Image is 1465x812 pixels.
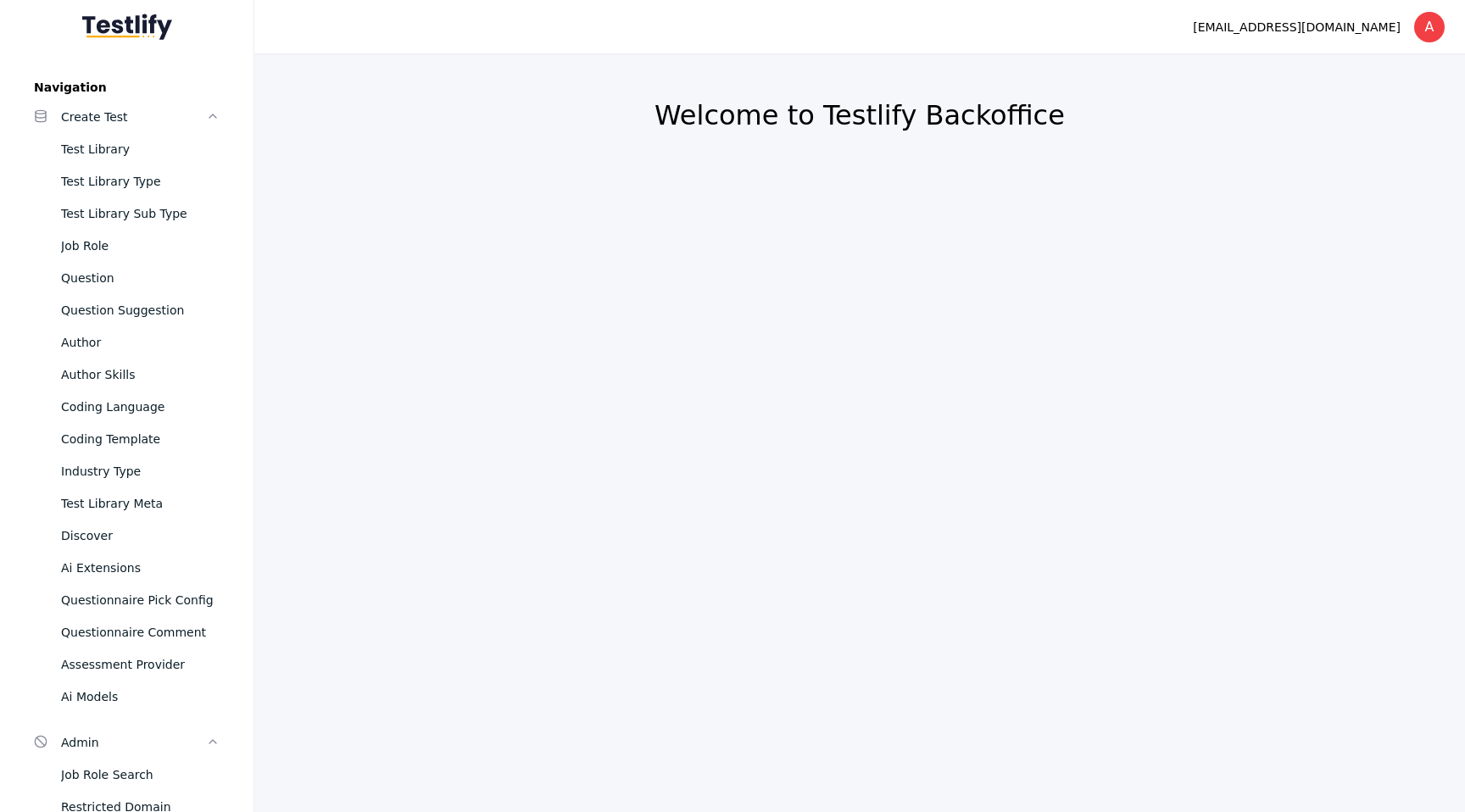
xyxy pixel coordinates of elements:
div: Job Role [61,236,220,256]
a: Questionnaire Pick Config [20,584,233,616]
div: Admin [61,732,206,753]
a: Questionnaire Comment [20,616,233,648]
a: Industry Type [20,455,233,487]
a: Author [20,326,233,359]
a: Job Role Search [20,759,233,791]
a: Question [20,262,233,294]
a: Test Library Meta [20,487,233,520]
a: Assessment Provider [20,648,233,681]
div: Industry Type [61,461,220,481]
div: Create Test [61,107,206,127]
div: Test Library Sub Type [61,203,220,224]
img: Testlify - Backoffice [82,14,172,40]
div: Questionnaire Pick Config [61,590,220,610]
div: Test Library Meta [61,493,220,514]
div: Question [61,268,220,288]
a: Test Library Type [20,165,233,197]
a: Ai Models [20,681,233,713]
label: Navigation [20,81,233,94]
a: Author Skills [20,359,233,391]
div: A [1414,12,1445,42]
a: Job Role [20,230,233,262]
div: Ai Models [61,687,220,707]
a: Discover [20,520,233,552]
div: Question Suggestion [61,300,220,320]
a: Question Suggestion [20,294,233,326]
div: Test Library [61,139,220,159]
div: Questionnaire Comment [61,622,220,642]
div: Coding Language [61,397,220,417]
a: Ai Extensions [20,552,233,584]
div: Test Library Type [61,171,220,192]
div: Job Role Search [61,765,220,785]
div: [EMAIL_ADDRESS][DOMAIN_NAME] [1193,17,1401,37]
div: Ai Extensions [61,558,220,578]
a: Test Library [20,133,233,165]
div: Author Skills [61,364,220,385]
a: Test Library Sub Type [20,197,233,230]
a: Coding Template [20,423,233,455]
div: Assessment Provider [61,654,220,675]
div: Author [61,332,220,353]
div: Discover [61,526,220,546]
h2: Welcome to Testlify Backoffice [295,98,1424,132]
a: Coding Language [20,391,233,423]
div: Coding Template [61,429,220,449]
